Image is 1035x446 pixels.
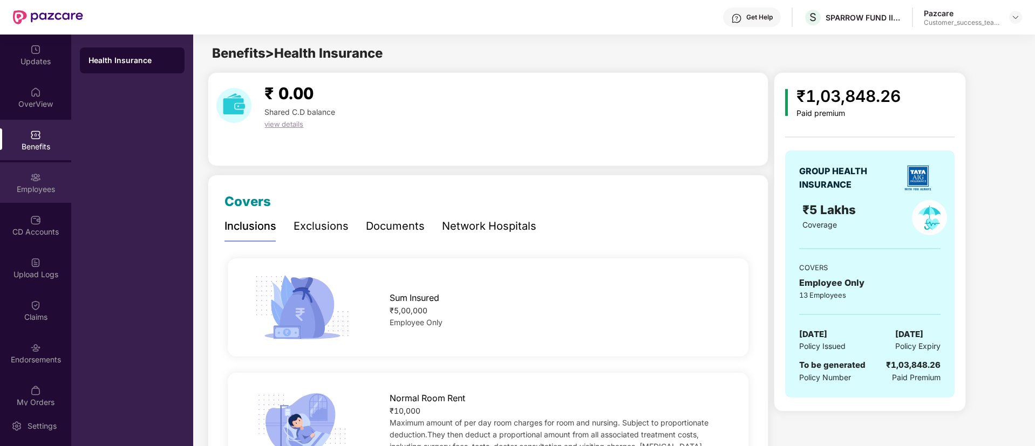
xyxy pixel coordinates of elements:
img: New Pazcare Logo [13,10,83,24]
div: ₹10,000 [390,405,725,417]
img: download [216,88,251,123]
span: view details [264,120,303,128]
img: svg+xml;base64,PHN2ZyBpZD0iRHJvcGRvd24tMzJ4MzIiIHhtbG5zPSJodHRwOi8vd3d3LnczLm9yZy8yMDAwL3N2ZyIgd2... [1011,13,1020,22]
img: svg+xml;base64,PHN2ZyBpZD0iSGVscC0zMngzMiIgeG1sbnM9Imh0dHA6Ly93d3cudzMub3JnLzIwMDAvc3ZnIiB3aWR0aD... [731,13,742,24]
div: Pazcare [924,8,999,18]
img: svg+xml;base64,PHN2ZyBpZD0iRW1wbG95ZWVzIiB4bWxucz0iaHR0cDovL3d3dy53My5vcmcvMjAwMC9zdmciIHdpZHRoPS... [30,172,41,183]
div: GROUP HEALTH INSURANCE [799,164,894,191]
span: ₹ 0.00 [264,84,314,103]
img: svg+xml;base64,PHN2ZyBpZD0iTXlfT3JkZXJzIiBkYXRhLW5hbWU9Ik15IE9yZGVycyIgeG1sbnM9Imh0dHA6Ly93d3cudz... [30,385,41,396]
div: ₹1,03,848.26 [796,84,901,109]
div: Network Hospitals [442,218,536,235]
span: Normal Room Rent [390,392,465,405]
img: policyIcon [912,200,947,235]
div: Settings [24,421,60,431]
img: svg+xml;base64,PHN2ZyBpZD0iRW5kb3JzZW1lbnRzIiB4bWxucz0iaHR0cDovL3d3dy53My5vcmcvMjAwMC9zdmciIHdpZH... [30,342,41,353]
div: 13 Employees [799,290,941,300]
span: S [809,11,816,24]
img: svg+xml;base64,PHN2ZyBpZD0iVXBkYXRlZCIgeG1sbnM9Imh0dHA6Ly93d3cudzMub3JnLzIwMDAvc3ZnIiB3aWR0aD0iMj... [30,44,41,55]
img: insurerLogo [899,159,937,197]
span: Employee Only [390,318,442,327]
div: COVERS [799,262,941,273]
span: Policy Issued [799,340,846,352]
img: icon [785,89,788,116]
div: Paid premium [796,109,901,118]
div: SPARROW FUND II ADVISORS LLP [826,12,901,23]
div: Health Insurance [88,55,176,66]
img: svg+xml;base64,PHN2ZyBpZD0iQ2xhaW0iIHhtbG5zPSJodHRwOi8vd3d3LnczLm9yZy8yMDAwL3N2ZyIgd2lkdGg9IjIwIi... [30,300,41,311]
span: Benefits > Health Insurance [212,45,383,61]
div: Get Help [746,13,773,22]
div: Employee Only [799,276,941,290]
span: [DATE] [895,328,923,341]
span: Sum Insured [390,291,439,305]
img: svg+xml;base64,PHN2ZyBpZD0iVXBsb2FkX0xvZ3MiIGRhdGEtbmFtZT0iVXBsb2FkIExvZ3MiIHhtbG5zPSJodHRwOi8vd3... [30,257,41,268]
img: svg+xml;base64,PHN2ZyBpZD0iU2V0dGluZy0yMHgyMCIgeG1sbnM9Imh0dHA6Ly93d3cudzMub3JnLzIwMDAvc3ZnIiB3aW... [11,421,22,431]
span: Policy Expiry [895,340,941,352]
span: To be generated [799,360,866,370]
div: Exclusions [294,218,349,235]
img: svg+xml;base64,PHN2ZyBpZD0iQ0RfQWNjb3VudHMiIGRhdGEtbmFtZT0iQ0QgQWNjb3VudHMiIHhtbG5zPSJodHRwOi8vd3... [30,215,41,225]
div: ₹1,03,848.26 [886,359,941,372]
div: Documents [366,218,425,235]
div: ₹5,00,000 [390,305,725,317]
span: Covers [224,194,271,209]
span: Policy Number [799,373,851,382]
span: Shared C.D balance [264,107,335,116]
img: svg+xml;base64,PHN2ZyBpZD0iSG9tZSIgeG1sbnM9Imh0dHA6Ly93d3cudzMub3JnLzIwMDAvc3ZnIiB3aWR0aD0iMjAiIG... [30,87,41,98]
span: ₹5 Lakhs [802,202,859,217]
img: svg+xml;base64,PHN2ZyBpZD0iQmVuZWZpdHMiIHhtbG5zPSJodHRwOi8vd3d3LnczLm9yZy8yMDAwL3N2ZyIgd2lkdGg9Ij... [30,129,41,140]
div: Customer_success_team_lead [924,18,999,27]
div: Inclusions [224,218,276,235]
img: icon [251,272,353,343]
span: [DATE] [799,328,827,341]
span: Coverage [802,220,837,229]
span: Paid Premium [892,372,941,383]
